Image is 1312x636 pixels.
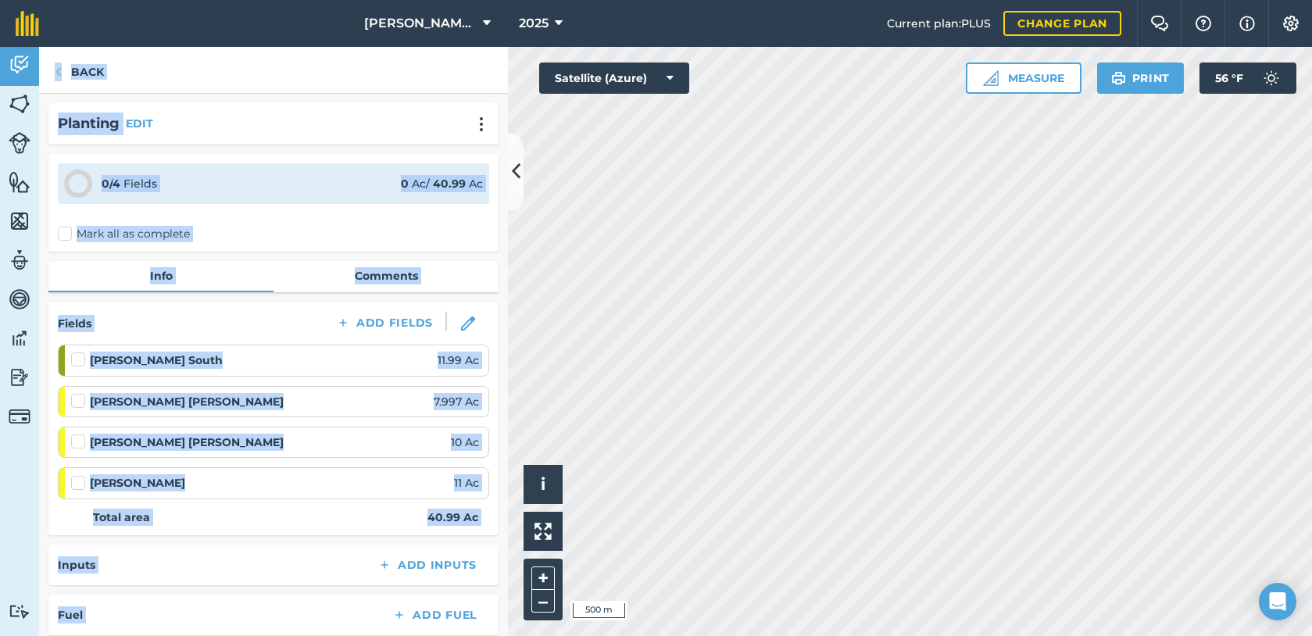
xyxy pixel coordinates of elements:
[90,434,284,451] strong: [PERSON_NAME] [PERSON_NAME]
[438,352,479,369] span: 11.99 Ac
[539,63,689,94] button: Satellite (Azure)
[541,474,545,494] span: i
[519,14,549,33] span: 2025
[93,509,150,526] strong: Total area
[1111,69,1126,88] img: svg+xml;base64,PHN2ZyB4bWxucz0iaHR0cDovL3d3dy53My5vcmcvMjAwMC9zdmciIHdpZHRoPSIxOSIgaGVpZ2h0PSIyNC...
[1199,63,1296,94] button: 56 °F
[966,63,1081,94] button: Measure
[55,63,62,81] img: svg+xml;base64,PHN2ZyB4bWxucz0iaHR0cDovL3d3dy53My5vcmcvMjAwMC9zdmciIHdpZHRoPSI5IiBoZWlnaHQ9IjI0Ii...
[102,177,120,191] strong: 0 / 4
[9,327,30,350] img: svg+xml;base64,PD94bWwgdmVyc2lvbj0iMS4wIiBlbmNvZGluZz0idXRmLTgiPz4KPCEtLSBHZW5lcmF0b3I6IEFkb2JlIE...
[401,175,483,192] div: Ac / Ac
[126,115,153,132] button: EDIT
[433,177,466,191] strong: 40.99
[427,509,478,526] strong: 40.99 Ac
[273,261,499,291] a: Comments
[1215,63,1243,94] span: 56 ° F
[58,606,83,623] h4: Fuel
[9,170,30,194] img: svg+xml;base64,PHN2ZyB4bWxucz0iaHR0cDovL3d3dy53My5vcmcvMjAwMC9zdmciIHdpZHRoPSI1NiIgaGVpZ2h0PSI2MC...
[9,604,30,619] img: svg+xml;base64,PD94bWwgdmVyc2lvbj0iMS4wIiBlbmNvZGluZz0idXRmLTgiPz4KPCEtLSBHZW5lcmF0b3I6IEFkb2JlIE...
[9,288,30,311] img: svg+xml;base64,PD94bWwgdmVyc2lvbj0iMS4wIiBlbmNvZGluZz0idXRmLTgiPz4KPCEtLSBHZW5lcmF0b3I6IEFkb2JlIE...
[983,70,999,86] img: Ruler icon
[451,434,479,451] span: 10 Ac
[9,92,30,116] img: svg+xml;base64,PHN2ZyB4bWxucz0iaHR0cDovL3d3dy53My5vcmcvMjAwMC9zdmciIHdpZHRoPSI1NiIgaGVpZ2h0PSI2MC...
[16,11,39,36] img: fieldmargin Logo
[90,393,284,410] strong: [PERSON_NAME] [PERSON_NAME]
[39,47,120,93] a: Back
[434,393,479,410] span: 7.997 Ac
[9,209,30,233] img: svg+xml;base64,PHN2ZyB4bWxucz0iaHR0cDovL3d3dy53My5vcmcvMjAwMC9zdmciIHdpZHRoPSI1NiIgaGVpZ2h0PSI2MC...
[9,366,30,389] img: svg+xml;base64,PD94bWwgdmVyc2lvbj0iMS4wIiBlbmNvZGluZz0idXRmLTgiPz4KPCEtLSBHZW5lcmF0b3I6IEFkb2JlIE...
[1097,63,1185,94] button: Print
[102,175,157,192] div: Fields
[1239,14,1255,33] img: svg+xml;base64,PHN2ZyB4bWxucz0iaHR0cDovL3d3dy53My5vcmcvMjAwMC9zdmciIHdpZHRoPSIxNyIgaGVpZ2h0PSIxNy...
[9,53,30,77] img: svg+xml;base64,PD94bWwgdmVyc2lvbj0iMS4wIiBlbmNvZGluZz0idXRmLTgiPz4KPCEtLSBHZW5lcmF0b3I6IEFkb2JlIE...
[58,113,120,135] h2: Planting
[1003,11,1121,36] a: Change plan
[531,566,555,590] button: +
[1259,583,1296,620] div: Open Intercom Messenger
[58,556,95,573] h4: Inputs
[534,523,552,540] img: Four arrows, one pointing top left, one top right, one bottom right and the last bottom left
[90,352,223,369] strong: [PERSON_NAME] South
[454,474,479,491] span: 11 Ac
[365,554,489,576] button: Add Inputs
[472,116,491,132] img: svg+xml;base64,PHN2ZyB4bWxucz0iaHR0cDovL3d3dy53My5vcmcvMjAwMC9zdmciIHdpZHRoPSIyMCIgaGVpZ2h0PSIyNC...
[887,15,991,32] span: Current plan : PLUS
[1150,16,1169,31] img: Two speech bubbles overlapping with the left bubble in the forefront
[364,14,477,33] span: [PERSON_NAME] Farms
[380,604,489,626] button: Add Fuel
[9,132,30,154] img: svg+xml;base64,PD94bWwgdmVyc2lvbj0iMS4wIiBlbmNvZGluZz0idXRmLTgiPz4KPCEtLSBHZW5lcmF0b3I6IEFkb2JlIE...
[531,590,555,613] button: –
[90,474,185,491] strong: [PERSON_NAME]
[58,315,91,332] h4: Fields
[9,406,30,427] img: svg+xml;base64,PD94bWwgdmVyc2lvbj0iMS4wIiBlbmNvZGluZz0idXRmLTgiPz4KPCEtLSBHZW5lcmF0b3I6IEFkb2JlIE...
[58,226,190,242] label: Mark all as complete
[401,177,409,191] strong: 0
[1194,16,1213,31] img: A question mark icon
[1282,16,1300,31] img: A cog icon
[1256,63,1287,94] img: svg+xml;base64,PD94bWwgdmVyc2lvbj0iMS4wIiBlbmNvZGluZz0idXRmLTgiPz4KPCEtLSBHZW5lcmF0b3I6IEFkb2JlIE...
[48,261,273,291] a: Info
[324,312,445,334] button: Add Fields
[461,316,475,331] img: svg+xml;base64,PHN2ZyB3aWR0aD0iMTgiIGhlaWdodD0iMTgiIHZpZXdCb3g9IjAgMCAxOCAxOCIgZmlsbD0ibm9uZSIgeG...
[9,248,30,272] img: svg+xml;base64,PD94bWwgdmVyc2lvbj0iMS4wIiBlbmNvZGluZz0idXRmLTgiPz4KPCEtLSBHZW5lcmF0b3I6IEFkb2JlIE...
[524,465,563,504] button: i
